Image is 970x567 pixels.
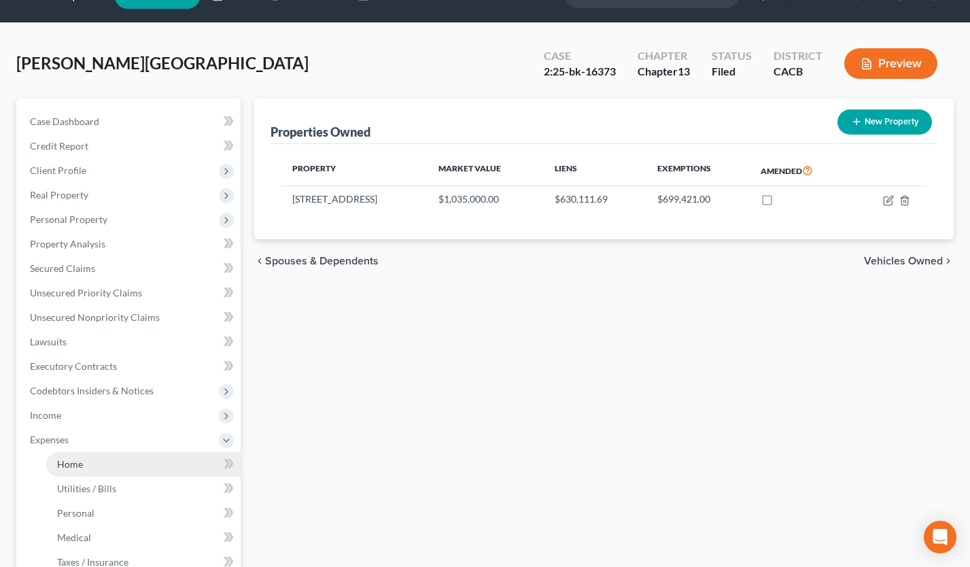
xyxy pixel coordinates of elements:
[844,48,937,79] button: Preview
[30,189,88,201] span: Real Property
[30,409,61,421] span: Income
[712,48,752,64] div: Status
[30,213,107,225] span: Personal Property
[254,256,379,267] button: chevron_left Spouses & Dependents
[16,53,309,73] span: [PERSON_NAME][GEOGRAPHIC_DATA]
[57,458,83,470] span: Home
[46,452,241,477] a: Home
[864,256,943,267] span: Vehicles Owned
[943,256,954,267] i: chevron_right
[19,330,241,354] a: Lawsuits
[544,48,616,64] div: Case
[30,165,86,176] span: Client Profile
[281,186,428,212] td: [STREET_ADDRESS]
[30,434,69,445] span: Expenses
[544,155,646,186] th: Liens
[19,134,241,158] a: Credit Report
[638,48,690,64] div: Chapter
[774,48,822,64] div: District
[30,311,160,323] span: Unsecured Nonpriority Claims
[57,532,91,543] span: Medical
[544,64,616,80] div: 2:25-bk-16373
[254,256,265,267] i: chevron_left
[19,232,241,256] a: Property Analysis
[30,360,117,372] span: Executory Contracts
[46,501,241,526] a: Personal
[646,155,750,186] th: Exemptions
[30,287,142,298] span: Unsecured Priority Claims
[281,155,428,186] th: Property
[19,281,241,305] a: Unsecured Priority Claims
[46,477,241,501] a: Utilities / Bills
[646,186,750,212] td: $699,421.00
[428,155,543,186] th: Market Value
[638,64,690,80] div: Chapter
[19,305,241,330] a: Unsecured Nonpriority Claims
[924,521,956,553] div: Open Intercom Messenger
[30,140,88,152] span: Credit Report
[19,256,241,281] a: Secured Claims
[774,64,822,80] div: CACB
[19,109,241,134] a: Case Dashboard
[428,186,543,212] td: $1,035,000.00
[864,256,954,267] button: Vehicles Owned chevron_right
[57,507,94,519] span: Personal
[57,483,116,494] span: Utilities / Bills
[30,385,154,396] span: Codebtors Insiders & Notices
[678,65,690,78] span: 13
[30,116,99,127] span: Case Dashboard
[837,109,932,135] button: New Property
[750,155,852,186] th: Amended
[271,124,370,140] div: Properties Owned
[544,186,646,212] td: $630,111.69
[30,336,67,347] span: Lawsuits
[30,238,105,250] span: Property Analysis
[19,354,241,379] a: Executory Contracts
[30,262,95,274] span: Secured Claims
[265,256,379,267] span: Spouses & Dependents
[46,526,241,550] a: Medical
[712,64,752,80] div: Filed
